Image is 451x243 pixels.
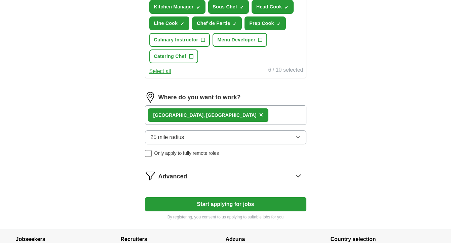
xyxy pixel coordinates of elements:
[268,66,303,75] div: 6 / 10 selected
[217,36,255,43] span: Menu Developer
[149,33,210,47] button: Culinary Instructor
[145,150,152,157] input: Only apply to fully remote roles
[154,53,186,60] span: Catering Chef
[233,21,237,27] span: ✓
[249,20,274,27] span: Prep Cook
[158,93,241,102] label: Where do you want to work?
[145,170,156,181] img: filter
[154,36,198,43] span: Culinary Instructor
[245,16,286,30] button: Prep Cook✓
[277,21,281,27] span: ✓
[180,21,184,27] span: ✓
[154,150,219,157] span: Only apply to fully remote roles
[145,92,156,103] img: location.png
[213,3,237,10] span: Sous Chef
[196,5,200,10] span: ✓
[213,33,267,47] button: Menu Developer
[158,172,187,181] span: Advanced
[259,111,263,118] span: ×
[153,112,257,119] div: , [GEOGRAPHIC_DATA]
[149,16,190,30] button: Line Cook✓
[240,5,244,10] span: ✓
[154,3,194,10] span: Kitchen Manager
[259,110,263,120] button: ×
[256,3,282,10] span: Head Cook
[149,67,171,75] button: Select all
[197,20,230,27] span: Chef de Partie
[154,20,178,27] span: Line Cook
[145,197,306,211] button: Start applying for jobs
[145,130,306,144] button: 25 mile radius
[153,112,204,118] strong: [GEOGRAPHIC_DATA]
[145,214,306,220] p: By registering, you consent to us applying to suitable jobs for you
[192,16,242,30] button: Chef de Partie✓
[151,133,184,141] span: 25 mile radius
[285,5,289,10] span: ✓
[149,49,198,63] button: Catering Chef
